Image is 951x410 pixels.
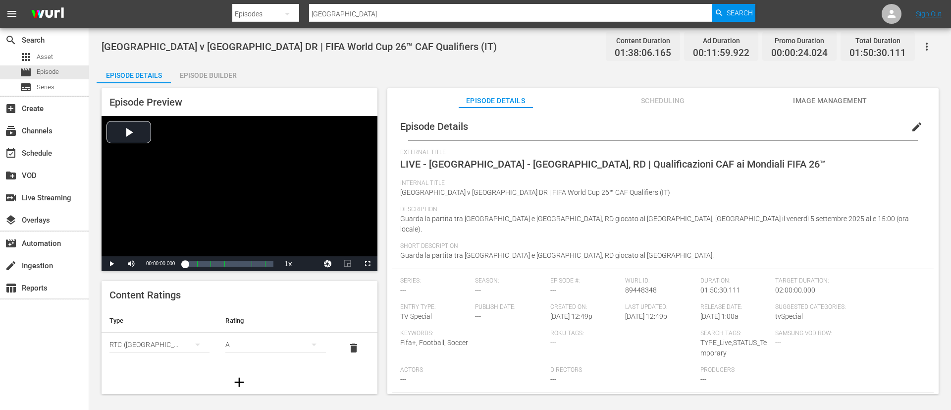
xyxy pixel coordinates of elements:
span: --- [400,286,406,294]
span: Entry Type: [400,303,471,311]
span: edit [911,121,923,133]
span: [GEOGRAPHIC_DATA] v [GEOGRAPHIC_DATA] DR | FIFA World Cup 26™ CAF Qualifiers (IT) [102,41,497,53]
span: Asset [20,51,32,63]
span: 00:00:24.024 [771,48,828,59]
span: delete [348,342,360,354]
span: Reports [5,282,17,294]
a: Sign Out [916,10,942,18]
div: Episode Details [97,63,171,87]
span: Release Date: [700,303,771,311]
span: Suggested Categories: [775,303,920,311]
span: --- [400,375,406,383]
span: Episode [20,66,32,78]
span: Last Updated: [625,303,695,311]
span: Wurl ID: [625,277,695,285]
span: 01:50:30.111 [849,48,906,59]
span: 89448348 [625,286,657,294]
button: Jump To Time [318,256,338,271]
span: Description [400,206,921,214]
span: Samsung VOD Row: [775,330,845,338]
span: Roku Tags: [550,330,695,338]
button: Mute [121,256,141,271]
span: Episode #: [550,277,621,285]
span: Created On: [550,303,621,311]
button: Picture-in-Picture [338,256,358,271]
div: RTC ([GEOGRAPHIC_DATA]) [109,331,210,358]
span: TYPE_Live,STATUS_Temporary [700,339,767,357]
span: Guarda la partita tra [GEOGRAPHIC_DATA] e [GEOGRAPHIC_DATA], RD giocato al [GEOGRAPHIC_DATA]. [400,251,714,259]
table: simple table [102,309,377,363]
span: Episode Preview [109,96,182,108]
span: Publish Date: [475,303,545,311]
span: --- [550,339,556,347]
span: 01:50:30.111 [700,286,740,294]
span: 02:00:00.000 [775,286,815,294]
span: 00:11:59.922 [693,48,749,59]
span: [DATE] 1:00a [700,312,739,320]
span: Overlays [5,214,17,226]
span: --- [550,375,556,383]
span: Directors [550,366,695,374]
span: 00:00:00.000 [146,261,175,266]
span: Scheduling [626,95,700,107]
span: Series [20,81,32,93]
button: Episode Details [97,63,171,83]
div: Episode Builder [171,63,245,87]
span: External Title [400,149,921,157]
span: Series: [400,277,471,285]
span: [DATE] 12:49p [625,312,667,320]
span: tvSpecial [775,312,803,320]
th: Rating [217,309,333,333]
span: Ingestion [5,260,17,272]
span: --- [700,375,706,383]
span: VOD [5,170,17,181]
button: Fullscreen [358,256,377,271]
span: Search [727,4,753,22]
div: Ad Duration [693,34,749,48]
span: menu [6,8,18,20]
span: Episode Details [459,95,533,107]
span: --- [775,339,781,347]
div: Promo Duration [771,34,828,48]
span: Live Streaming [5,192,17,204]
span: LIVE - [GEOGRAPHIC_DATA] - [GEOGRAPHIC_DATA], RD | Qualificazioni CAF ai Mondiali FIFA 26™ [400,158,826,170]
span: [GEOGRAPHIC_DATA] v [GEOGRAPHIC_DATA] DR | FIFA World Cup 26™ CAF Qualifiers (IT) [400,188,670,196]
button: Playback Rate [278,256,298,271]
span: TV Special [400,312,432,320]
span: Producers [700,366,845,374]
span: Asset [37,52,53,62]
span: Channels [5,125,17,137]
span: Short Description [400,242,921,250]
span: Guarda la partita tra [GEOGRAPHIC_DATA] e [GEOGRAPHIC_DATA], RD giocato al [GEOGRAPHIC_DATA], [GE... [400,215,909,233]
span: 01:38:06.165 [615,48,671,59]
div: Progress Bar [185,261,273,267]
span: Automation [5,237,17,249]
span: Episode [37,67,59,77]
span: Series [37,82,54,92]
button: edit [905,115,929,139]
button: Play [102,256,121,271]
span: Duration: [700,277,771,285]
span: Actors [400,366,545,374]
button: Search [712,4,755,22]
span: Create [5,103,17,115]
th: Type [102,309,217,333]
span: Search [5,34,17,46]
div: Total Duration [849,34,906,48]
span: Content Ratings [109,289,181,301]
span: --- [550,286,556,294]
span: Fifa+, Football, Soccer [400,339,468,347]
div: A [225,331,325,358]
span: [DATE] 12:49p [550,312,592,320]
span: Schedule [5,147,17,159]
span: --- [475,312,481,320]
span: --- [475,286,481,294]
button: delete [342,336,366,360]
img: ans4CAIJ8jUAAAAAAAAAAAAAAAAAAAAAAAAgQb4GAAAAAAAAAAAAAAAAAAAAAAAAJMjXAAAAAAAAAAAAAAAAAAAAAAAAgAT5G... [24,2,71,26]
span: Internal Title [400,179,921,187]
span: Season: [475,277,545,285]
span: Target Duration: [775,277,920,285]
span: Image Management [793,95,867,107]
span: Search Tags: [700,330,771,338]
span: Episode Details [400,120,468,132]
